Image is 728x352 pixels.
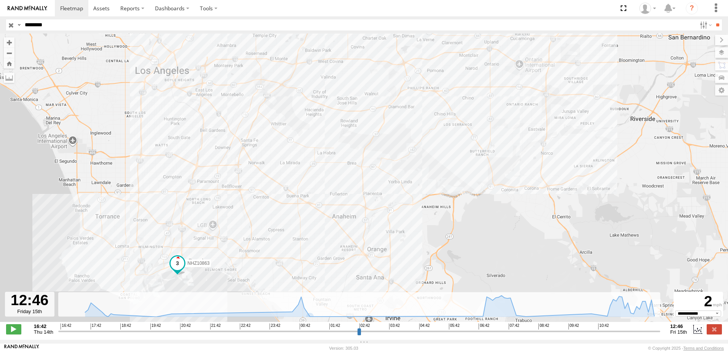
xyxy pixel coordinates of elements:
[187,261,209,266] span: NHZ10863
[686,2,698,14] i: ?
[4,37,14,48] button: Zoom in
[637,3,659,14] div: Zulema McIntosch
[329,323,340,330] span: 01:42
[648,346,724,350] div: © Copyright 2025 -
[419,323,430,330] span: 04:42
[6,324,21,334] label: Play/Stop
[670,329,687,335] span: Fri 15th Aug 2025
[683,346,724,350] a: Terms and Conditions
[4,58,14,69] button: Zoom Home
[389,323,400,330] span: 03:42
[697,19,713,30] label: Search Filter Options
[675,293,722,310] div: 2
[568,323,579,330] span: 09:42
[4,344,39,352] a: Visit our Website
[210,323,221,330] span: 21:42
[270,323,280,330] span: 23:42
[329,346,358,350] div: Version: 305.03
[8,6,47,11] img: rand-logo.svg
[670,323,687,329] strong: 12:46
[598,323,609,330] span: 10:42
[34,329,53,335] span: Thu 14th Aug 2025
[34,323,53,329] strong: 16:42
[120,323,131,330] span: 18:42
[300,323,310,330] span: 00:42
[509,323,519,330] span: 07:42
[479,323,489,330] span: 06:42
[91,323,101,330] span: 17:42
[538,323,549,330] span: 08:42
[180,323,191,330] span: 20:42
[707,324,722,334] label: Close
[240,323,251,330] span: 22:42
[16,19,22,30] label: Search Query
[359,323,370,330] span: 02:42
[150,323,161,330] span: 19:42
[4,48,14,58] button: Zoom out
[449,323,460,330] span: 05:42
[61,323,71,330] span: 16:42
[715,85,728,96] label: Map Settings
[4,72,14,83] label: Measure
